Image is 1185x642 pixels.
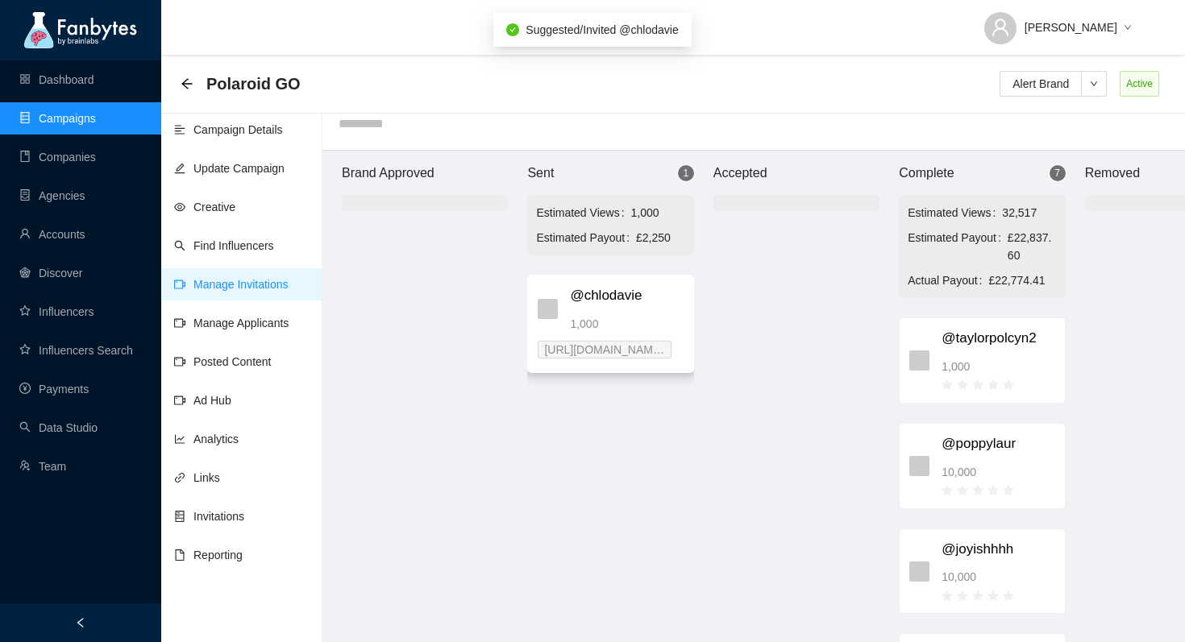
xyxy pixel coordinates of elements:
div: Back [181,77,193,91]
span: 1,000 [631,204,685,222]
span: star [972,379,983,391]
a: linkLinks [174,471,220,484]
span: star [942,379,953,391]
span: £2,250 [636,229,685,246]
div: @chlodavie1,000[URL][DOMAIN_NAME]/invitation/hub/a708f94e [527,275,693,373]
span: star [987,590,999,602]
a: containerAgencies [19,189,85,202]
a: radar-chartDiscover [19,267,82,280]
span: Estimated Payout [536,229,636,246]
a: video-cameraManage Invitations [174,278,289,291]
span: star [942,485,953,496]
span: 7 [1054,168,1060,179]
a: fileReporting [174,549,243,561]
span: 1 [683,168,688,179]
article: Sent [527,163,554,183]
button: down [1081,71,1107,97]
span: 1,000 [570,315,598,333]
button: [PERSON_NAME]down [971,8,1145,34]
a: searchData Studio [19,421,98,434]
a: line-chartAnalytics [174,433,239,445]
a: searchFind Influencers [174,239,274,252]
sup: 1 [678,165,694,181]
article: Accepted [713,163,767,183]
div: @taylorpolcyn21,000 [899,317,1065,404]
span: left [75,617,86,628]
span: 32,517 [1002,204,1056,222]
span: Actual Payout [908,271,988,289]
a: editUpdate Campaign [174,162,285,175]
a: pay-circlePayments [19,383,89,396]
span: star [957,485,968,496]
article: Complete [899,163,954,183]
span: @joyishhhh [942,539,1054,561]
span: Alert Brand [1012,75,1069,93]
span: down [1082,80,1106,88]
span: £22,774.41 [989,271,1057,289]
span: Estimated Payout [908,229,1008,264]
span: 10,000 [942,463,976,481]
span: star [987,485,999,496]
span: star [1003,485,1014,496]
span: 1,000 [942,358,970,375]
a: eyeCreative [174,201,235,213]
span: @poppylaur [942,433,1054,455]
button: Alert Brand [1000,71,1082,97]
a: bookCompanies [19,151,96,164]
span: star [972,485,983,496]
span: @chlodavie [570,285,683,307]
article: Brand Approved [342,163,434,183]
a: appstoreDashboard [19,73,94,86]
span: Estimated Views [908,204,1002,222]
article: Removed [1085,163,1140,183]
span: down [1124,23,1132,33]
a: video-cameraManage Applicants [174,317,289,329]
span: [URL][DOMAIN_NAME] /invitation/hub/ a708f94e [544,342,665,358]
a: align-leftCampaign Details [174,123,283,136]
span: Active [1120,71,1159,97]
div: @joyishhhh10,000 [899,528,1065,615]
a: video-cameraAd Hub [174,394,231,407]
a: usergroup-addTeam [19,460,66,473]
span: Polaroid GO [206,71,301,97]
span: arrow-left [181,77,193,90]
a: userAccounts [19,228,85,241]
span: £22,837.60 [1008,229,1057,264]
span: star [957,379,968,391]
span: [PERSON_NAME] [1025,19,1117,36]
span: check-circle [506,23,519,36]
span: 10,000 [942,568,976,586]
span: star [942,590,953,602]
span: star [987,379,999,391]
a: video-cameraPosted Content [174,355,272,368]
a: databaseCampaigns [19,112,96,125]
sup: 7 [1050,165,1066,181]
a: starInfluencers Search [19,344,133,357]
span: user [991,18,1010,37]
a: hddInvitations [174,510,244,523]
span: Estimated Views [536,204,630,222]
span: star [972,590,983,602]
span: star [957,590,968,602]
span: Suggested/Invited @chlodavie [526,23,678,36]
span: @taylorpolcyn2 [942,328,1054,350]
span: star [1003,590,1014,602]
a: starInfluencers [19,305,94,318]
div: @poppylaur10,000 [899,423,1065,509]
span: star [1003,379,1014,391]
